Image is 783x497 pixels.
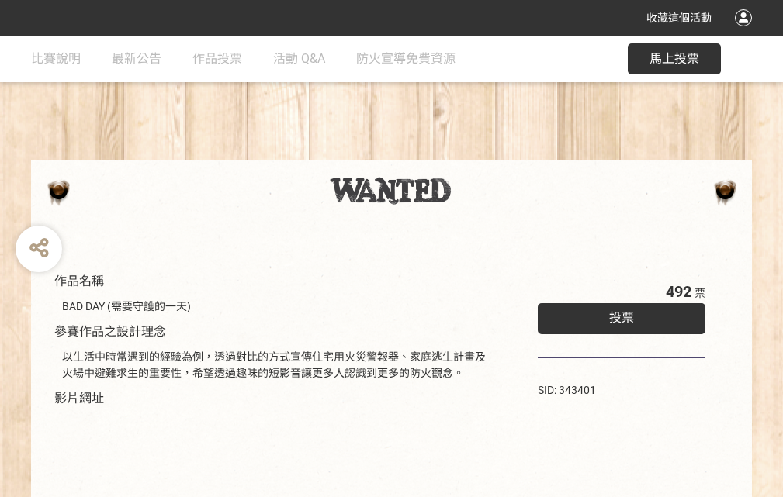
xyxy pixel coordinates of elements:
span: 492 [666,282,691,301]
span: 作品名稱 [54,274,104,288]
button: 馬上投票 [628,43,721,74]
div: BAD DAY (需要守護的一天) [62,299,491,315]
a: 防火宣導免費資源 [356,36,456,82]
span: 影片網址 [54,391,104,406]
div: 以生活中時常遇到的經驗為例，透過對比的方式宣傳住宅用火災警報器、家庭逃生計畫及火場中避難求生的重要性，希望透過趣味的短影音讓更多人認識到更多的防火觀念。 [62,349,491,381]
span: 防火宣導免費資源 [356,51,456,66]
a: 作品投票 [192,36,242,82]
a: 比賽說明 [31,36,81,82]
span: 馬上投票 [650,51,699,66]
span: 票 [695,287,705,299]
span: 最新公告 [112,51,161,66]
span: SID: 343401 [538,384,596,396]
span: 比賽說明 [31,51,81,66]
a: 最新公告 [112,36,161,82]
span: 作品投票 [192,51,242,66]
a: 活動 Q&A [273,36,325,82]
span: 投票 [609,310,634,325]
span: 收藏這個活動 [646,12,712,24]
span: 活動 Q&A [273,51,325,66]
span: 參賽作品之設計理念 [54,324,166,339]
